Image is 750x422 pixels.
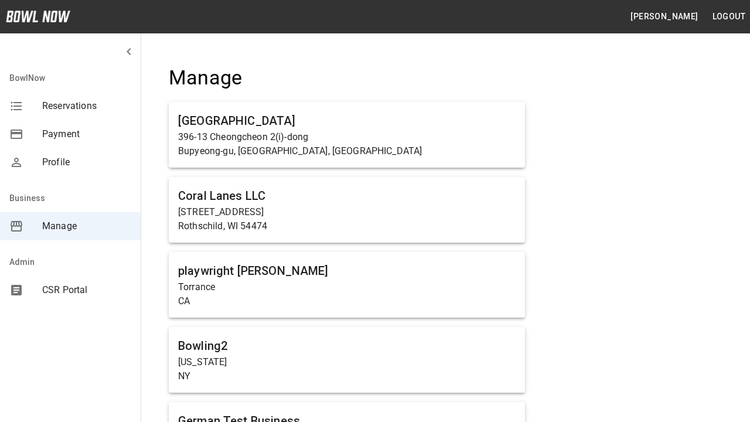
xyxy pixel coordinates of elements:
span: CSR Portal [42,283,131,297]
button: Logout [708,6,750,28]
p: NY [178,369,516,383]
h6: playwright [PERSON_NAME] [178,261,516,280]
img: logo [6,11,70,22]
span: Manage [42,219,131,233]
p: Rothschild, WI 54474 [178,219,516,233]
button: [PERSON_NAME] [626,6,703,28]
p: [STREET_ADDRESS] [178,205,516,219]
p: CA [178,294,516,308]
span: Reservations [42,99,131,113]
h6: Coral Lanes LLC [178,186,516,205]
h4: Manage [169,66,525,90]
p: 396-13 Cheongcheon 2(i)-dong [178,130,516,144]
span: Profile [42,155,131,169]
p: Torrance [178,280,516,294]
h6: [GEOGRAPHIC_DATA] [178,111,516,130]
span: Payment [42,127,131,141]
p: Bupyeong-gu, [GEOGRAPHIC_DATA], [GEOGRAPHIC_DATA] [178,144,516,158]
h6: Bowling2 [178,336,516,355]
p: [US_STATE] [178,355,516,369]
